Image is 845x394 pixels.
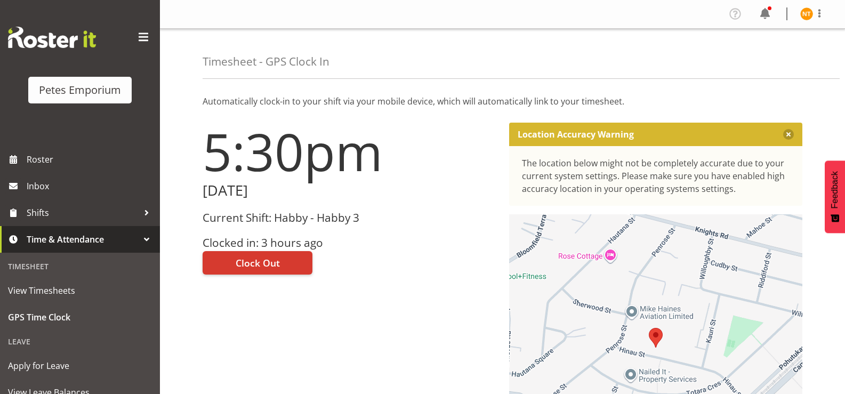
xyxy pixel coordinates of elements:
span: Clock Out [236,256,280,270]
div: The location below might not be completely accurate due to your current system settings. Please m... [522,157,790,195]
a: View Timesheets [3,277,157,304]
button: Clock Out [203,251,312,275]
img: nicole-thomson8388.jpg [800,7,813,20]
div: Timesheet [3,255,157,277]
span: Time & Attendance [27,231,139,247]
a: GPS Time Clock [3,304,157,331]
span: Roster [27,151,155,167]
h2: [DATE] [203,182,496,199]
span: View Timesheets [8,283,152,299]
h3: Clocked in: 3 hours ago [203,237,496,249]
span: Feedback [830,171,840,208]
div: Leave [3,331,157,352]
p: Automatically clock-in to your shift via your mobile device, which will automatically link to you... [203,95,802,108]
span: Inbox [27,178,155,194]
p: Location Accuracy Warning [518,129,634,140]
h3: Current Shift: Habby - Habby 3 [203,212,496,224]
div: Petes Emporium [39,82,121,98]
button: Feedback - Show survey [825,160,845,233]
button: Close message [783,129,794,140]
span: Shifts [27,205,139,221]
img: Rosterit website logo [8,27,96,48]
span: Apply for Leave [8,358,152,374]
span: GPS Time Clock [8,309,152,325]
h1: 5:30pm [203,123,496,180]
a: Apply for Leave [3,352,157,379]
h4: Timesheet - GPS Clock In [203,55,329,68]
